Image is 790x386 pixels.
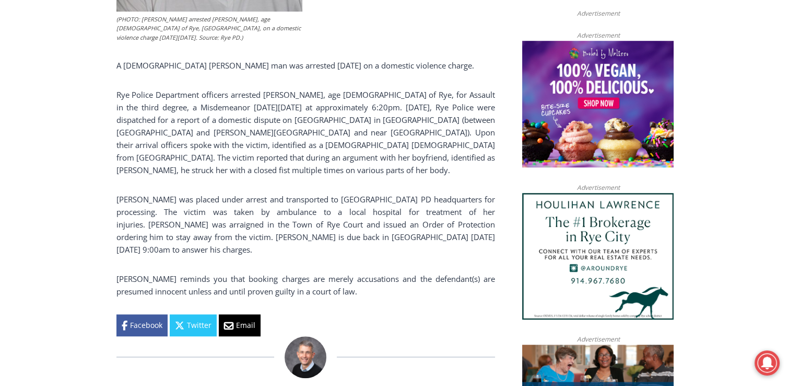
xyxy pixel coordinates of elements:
span: Intern @ [DOMAIN_NAME] [273,104,484,128]
a: Email [219,314,261,336]
span: Advertisement [566,8,630,18]
div: "We would have speakers with experience in local journalism speak to us about their experiences a... [264,1,493,101]
p: [PERSON_NAME] was placed under arrest and transported to [GEOGRAPHIC_DATA] PD headquarters for pr... [116,193,495,256]
p: A [DEMOGRAPHIC_DATA] [PERSON_NAME] man was arrested [DATE] on a domestic violence charge. [116,59,495,72]
figcaption: (PHOTO: [PERSON_NAME] arrested [PERSON_NAME], age [DEMOGRAPHIC_DATA] of Rye, [GEOGRAPHIC_DATA], o... [116,15,302,42]
p: Rye Police Department officers arrested [PERSON_NAME], age [DEMOGRAPHIC_DATA] of Rye, for Assault... [116,88,495,176]
img: Houlihan Lawrence The #1 Brokerage in Rye City [522,193,674,320]
a: Twitter [170,314,217,336]
span: Advertisement [566,183,630,192]
a: Facebook [116,314,168,336]
span: Advertisement [566,30,630,40]
a: Intern @ [DOMAIN_NAME] [251,101,506,130]
p: [PERSON_NAME] reminds you that booking charges are merely accusations and the defendant(s) are pr... [116,273,495,298]
img: Baked by Melissa [522,41,674,167]
span: Advertisement [566,334,630,344]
